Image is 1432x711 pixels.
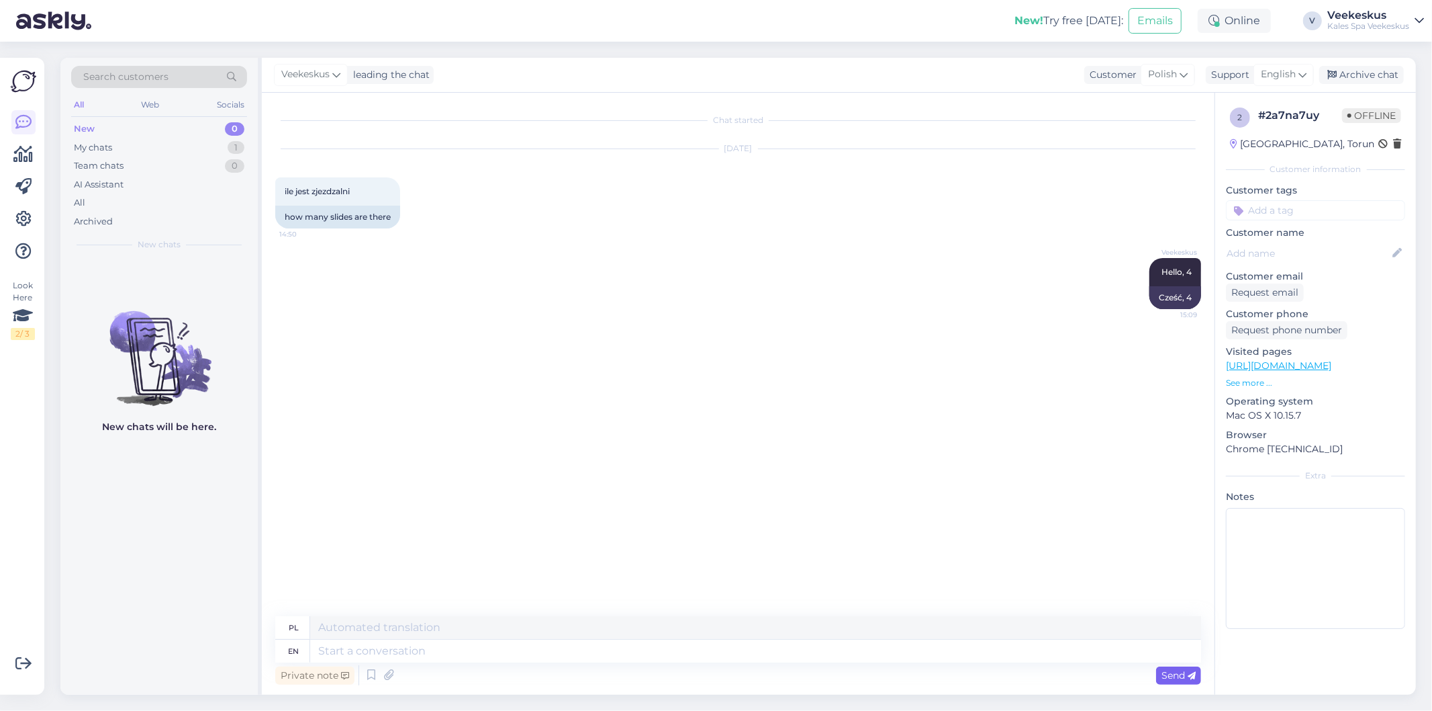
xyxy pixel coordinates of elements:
p: Browser [1226,428,1405,442]
div: Cześć, 4 [1149,286,1201,309]
div: All [74,196,85,210]
span: Veekeskus [281,67,330,82]
p: Visited pages [1226,345,1405,359]
p: New chats will be here. [102,420,216,434]
div: Customer information [1226,163,1405,175]
p: See more ... [1226,377,1405,389]
span: 14:50 [279,229,330,239]
input: Add name [1227,246,1390,261]
p: Mac OS X 10.15.7 [1226,409,1405,423]
div: AI Assistant [74,178,124,192]
div: Socials [214,96,247,114]
div: Online [1198,9,1271,33]
div: how many slides are there [275,206,400,228]
p: Customer name [1226,226,1405,240]
div: Request email [1226,284,1304,302]
div: Kales Spa Veekeskus [1327,21,1409,32]
div: Support [1206,68,1249,82]
p: Customer email [1226,269,1405,284]
div: Extra [1226,470,1405,482]
div: V [1303,11,1322,30]
button: Emails [1129,8,1182,34]
p: Chrome [TECHNICAL_ID] [1226,442,1405,456]
div: New [74,122,95,136]
div: Chat started [275,114,1201,126]
div: pl [289,616,299,639]
div: All [71,96,87,114]
span: Offline [1342,108,1401,123]
img: Askly Logo [11,69,36,94]
div: Look Here [11,280,35,340]
div: Veekeskus [1327,10,1409,21]
div: Customer [1084,68,1137,82]
div: 0 [225,159,244,173]
span: Veekeskus [1147,247,1197,257]
div: Private note [275,667,354,685]
span: 2 [1238,112,1243,122]
span: Search customers [83,70,169,84]
p: Notes [1226,490,1405,504]
input: Add a tag [1226,200,1405,220]
div: 2 / 3 [11,328,35,340]
p: Customer tags [1226,183,1405,198]
div: 1 [228,141,244,155]
span: English [1261,67,1296,82]
div: My chats [74,141,112,155]
span: New chats [138,239,181,251]
span: 15:09 [1147,310,1197,320]
span: Hello, 4 [1161,267,1192,277]
b: New! [1014,14,1043,27]
div: en [289,640,299,663]
a: VeekeskusKales Spa Veekeskus [1327,10,1424,32]
div: Try free [DATE]: [1014,13,1123,29]
div: Archived [74,215,113,228]
div: # 2a7na7uy [1258,108,1342,124]
div: leading the chat [348,68,430,82]
div: 0 [225,122,244,136]
img: No chats [60,287,258,408]
span: Polish [1148,67,1177,82]
div: [GEOGRAPHIC_DATA], Torun [1230,137,1374,151]
a: [URL][DOMAIN_NAME] [1226,360,1331,372]
div: Web [139,96,162,114]
span: ile jest zjezdzalni [285,186,350,196]
p: Customer phone [1226,307,1405,321]
p: Operating system [1226,394,1405,409]
div: Request phone number [1226,321,1347,339]
span: Send [1161,669,1196,681]
div: Archive chat [1319,66,1404,84]
div: Team chats [74,159,124,173]
div: [DATE] [275,142,1201,155]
